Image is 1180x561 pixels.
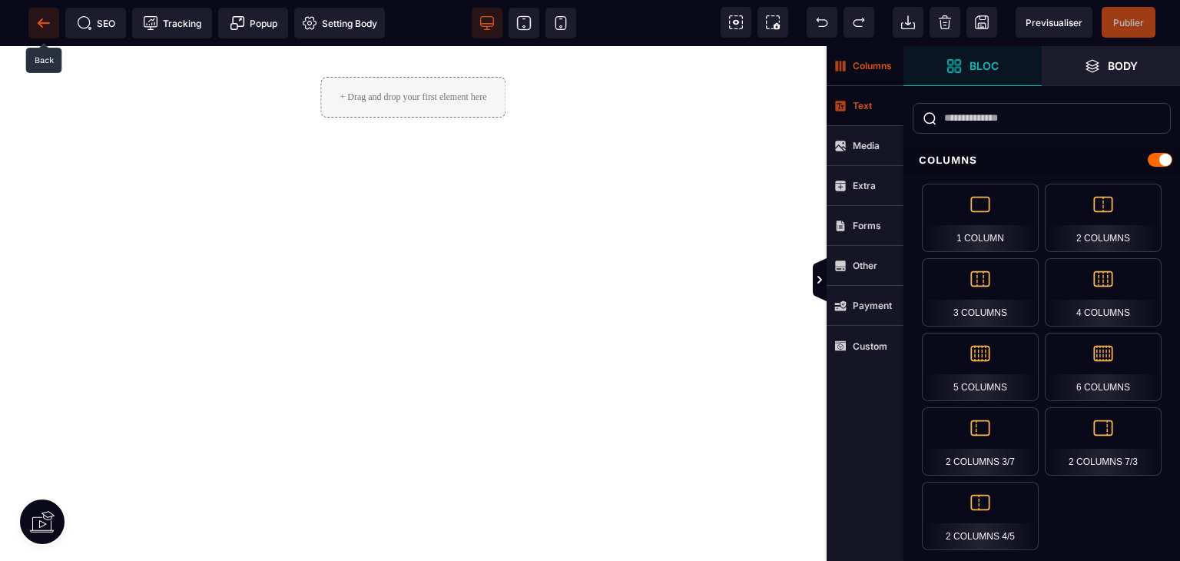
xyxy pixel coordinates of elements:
[853,180,876,191] strong: Extra
[922,258,1039,327] div: 3 Columns
[1045,333,1162,401] div: 6 Columns
[721,7,751,38] span: View components
[853,140,880,151] strong: Media
[853,340,887,352] strong: Custom
[970,60,999,71] strong: Bloc
[1042,46,1180,86] span: Open Layer Manager
[143,15,201,31] span: Tracking
[1045,407,1162,476] div: 2 Columns 7/3
[1026,17,1082,28] span: Previsualiser
[1045,184,1162,252] div: 2 Columns
[320,31,505,71] div: + Drag and drop your first element here
[922,482,1039,550] div: 2 Columns 4/5
[922,184,1039,252] div: 1 Column
[903,46,1042,86] span: Open Blocks
[1113,17,1144,28] span: Publier
[853,300,892,311] strong: Payment
[302,15,377,31] span: Setting Body
[1045,258,1162,327] div: 4 Columns
[77,15,115,31] span: SEO
[853,100,872,111] strong: Text
[1108,60,1138,71] strong: Body
[757,7,788,38] span: Screenshot
[853,220,881,231] strong: Forms
[853,260,877,271] strong: Other
[903,146,1180,174] div: Columns
[230,15,277,31] span: Popup
[922,407,1039,476] div: 2 Columns 3/7
[853,60,892,71] strong: Columns
[1016,7,1092,38] span: Preview
[922,333,1039,401] div: 5 Columns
